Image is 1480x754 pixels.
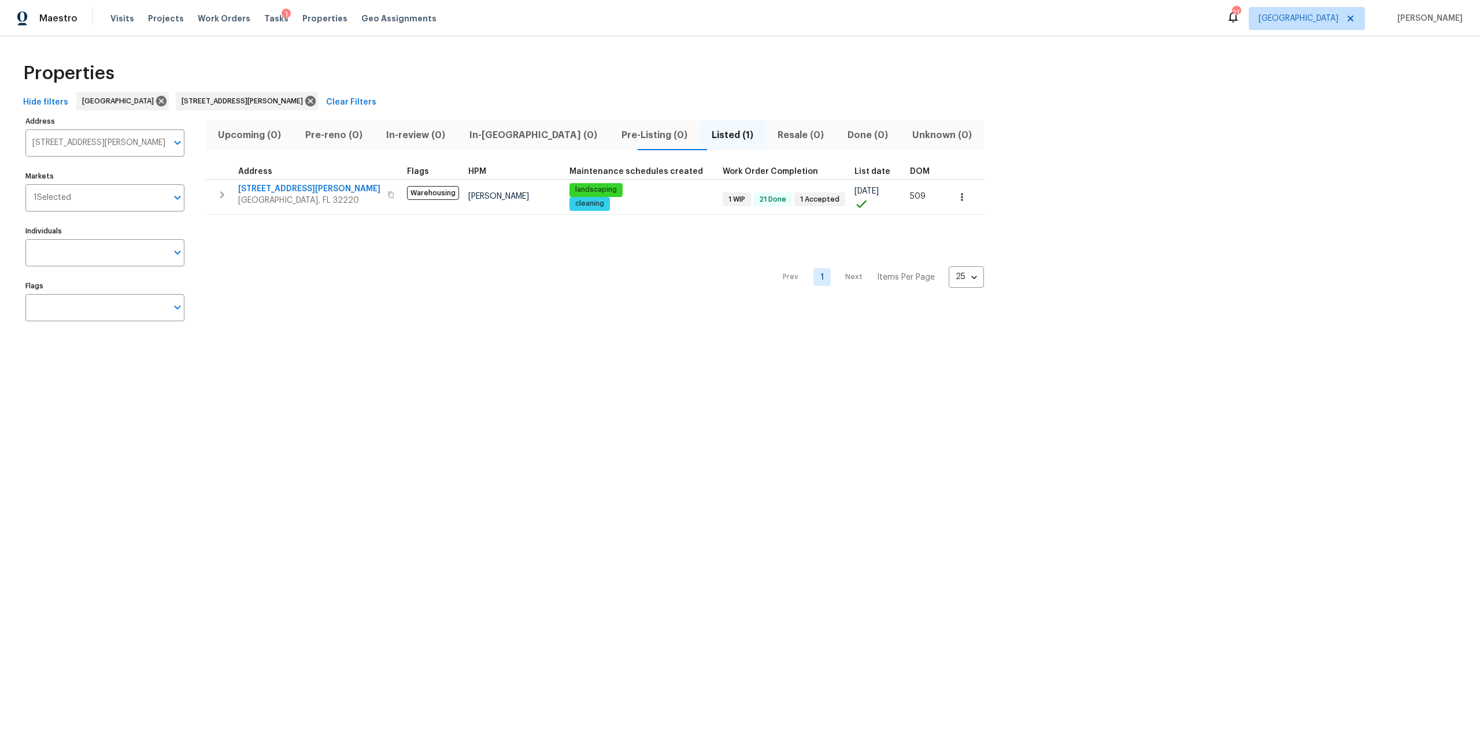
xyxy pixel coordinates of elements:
span: 1 Selected [34,193,71,203]
span: [STREET_ADDRESS][PERSON_NAME] [182,95,308,107]
span: Maintenance schedules created [569,168,703,176]
div: [STREET_ADDRESS][PERSON_NAME] [176,92,318,110]
span: [GEOGRAPHIC_DATA] [82,95,158,107]
span: Pre-reno (0) [300,127,368,143]
span: Hide filters [23,95,68,110]
span: Flags [407,168,429,176]
span: cleaning [571,199,609,209]
span: 509 [910,192,926,200]
span: [GEOGRAPHIC_DATA], FL 32220 [238,195,380,206]
span: Unknown (0) [907,127,977,143]
span: Warehousing [407,186,459,200]
span: Visits [110,13,134,24]
span: Geo Assignments [361,13,436,24]
span: [GEOGRAPHIC_DATA] [1259,13,1338,24]
span: [DATE] [854,187,879,195]
span: [STREET_ADDRESS][PERSON_NAME] [238,183,380,195]
p: Items Per Page [877,272,935,283]
span: Listed (1) [706,127,758,143]
button: Open [169,190,186,206]
span: 1 WIP [724,195,750,205]
span: 21 Done [754,195,791,205]
div: 1 [282,9,291,20]
span: [PERSON_NAME] [468,192,529,200]
div: 25 [949,262,984,292]
button: Open [169,135,186,151]
span: In-[GEOGRAPHIC_DATA] (0) [464,127,602,143]
span: Pre-Listing (0) [616,127,693,143]
span: Maestro [39,13,77,24]
label: Individuals [25,228,184,235]
span: 1 Accepted [795,195,844,205]
span: Upcoming (0) [213,127,286,143]
span: landscaping [571,185,621,195]
span: DOM [910,168,930,176]
label: Flags [25,283,184,289]
span: Tasks [264,14,288,23]
button: Open [169,299,186,315]
span: List date [854,168,890,176]
span: [PERSON_NAME] [1393,13,1463,24]
button: Open [169,244,186,261]
span: Properties [302,13,347,24]
span: Work Orders [198,13,250,24]
span: Properties [23,68,114,79]
span: HPM [468,168,486,176]
span: Projects [148,13,184,24]
div: 21 [1232,7,1240,18]
div: [GEOGRAPHIC_DATA] [76,92,169,110]
span: Done (0) [842,127,893,143]
span: Resale (0) [772,127,829,143]
span: Work Order Completion [723,168,818,176]
a: Goto page 1 [813,268,831,286]
button: Clear Filters [321,92,381,113]
span: Clear Filters [326,95,376,110]
span: Address [238,168,272,176]
label: Markets [25,173,184,180]
label: Address [25,118,184,125]
button: Hide filters [18,92,73,113]
span: In-review (0) [382,127,451,143]
nav: Pagination Navigation [772,222,984,333]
